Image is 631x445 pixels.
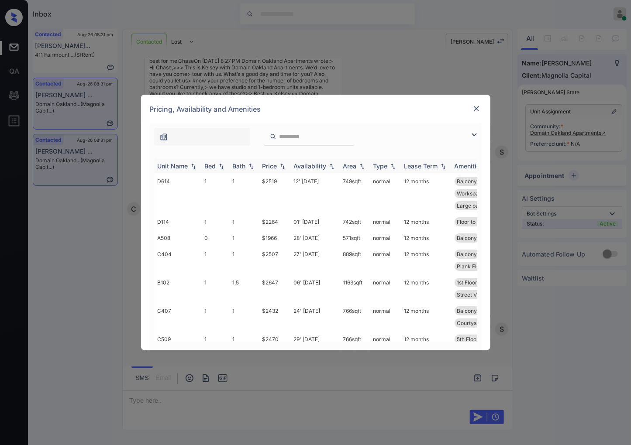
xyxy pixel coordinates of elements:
[401,173,451,214] td: 12 months
[439,163,448,169] img: sorting
[401,303,451,331] td: 12 months
[328,163,336,169] img: sorting
[154,214,201,230] td: D114
[457,202,498,209] span: Large patio/bal...
[290,230,340,246] td: 28' [DATE]
[457,308,477,314] span: Balcony
[404,162,438,170] div: Lease Term
[259,331,290,359] td: $2470
[401,246,451,274] td: 12 months
[259,230,290,246] td: $1966
[217,163,226,169] img: sorting
[472,104,481,113] img: close
[457,320,496,326] span: Courtyard view
[259,274,290,303] td: $2647
[457,178,477,185] span: Balcony
[290,331,340,359] td: 29' [DATE]
[154,274,201,303] td: B102
[290,303,340,331] td: 24' [DATE]
[370,331,401,359] td: normal
[154,303,201,331] td: C407
[457,235,477,241] span: Balcony
[290,214,340,230] td: 01' [DATE]
[205,162,216,170] div: Bed
[247,163,255,169] img: sorting
[457,291,486,298] span: Street View
[370,230,401,246] td: normal
[457,336,479,342] span: 5th Floor
[201,173,229,214] td: 1
[340,274,370,303] td: 1163 sqft
[159,133,168,141] img: icon-zuma
[278,163,287,169] img: sorting
[154,331,201,359] td: C509
[229,274,259,303] td: 1.5
[229,303,259,331] td: 1
[259,214,290,230] td: $2264
[262,162,277,170] div: Price
[370,173,401,214] td: normal
[370,214,401,230] td: normal
[229,246,259,274] td: 1
[229,230,259,246] td: 1
[259,303,290,331] td: $2432
[233,162,246,170] div: Bath
[457,263,493,270] span: Plank Flooring
[457,279,478,286] span: 1st Floor
[158,162,188,170] div: Unit Name
[229,214,259,230] td: 1
[229,173,259,214] td: 1
[294,162,327,170] div: Availability
[401,331,451,359] td: 12 months
[259,246,290,274] td: $2507
[141,95,490,123] div: Pricing, Availability and Amenities
[270,133,276,140] img: icon-zuma
[290,173,340,214] td: 12' [DATE]
[340,331,370,359] td: 766 sqft
[201,274,229,303] td: 1
[290,274,340,303] td: 06' [DATE]
[457,190,485,197] span: Workspace
[370,274,401,303] td: normal
[201,303,229,331] td: 1
[401,230,451,246] td: 12 months
[189,163,198,169] img: sorting
[401,214,451,230] td: 12 months
[401,274,451,303] td: 12 months
[343,162,357,170] div: Area
[340,303,370,331] td: 766 sqft
[201,214,229,230] td: 1
[358,163,366,169] img: sorting
[229,331,259,359] td: 1
[340,173,370,214] td: 749 sqft
[373,162,388,170] div: Type
[457,219,495,225] span: Floor to Ceilin...
[389,163,397,169] img: sorting
[201,246,229,274] td: 1
[154,230,201,246] td: A508
[154,173,201,214] td: D614
[455,162,484,170] div: Amenities
[201,230,229,246] td: 0
[290,246,340,274] td: 27' [DATE]
[457,251,477,257] span: Balcony
[340,230,370,246] td: 571 sqft
[201,331,229,359] td: 1
[469,130,479,140] img: icon-zuma
[370,303,401,331] td: normal
[340,214,370,230] td: 742 sqft
[154,246,201,274] td: C404
[259,173,290,214] td: $2519
[340,246,370,274] td: 889 sqft
[370,246,401,274] td: normal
